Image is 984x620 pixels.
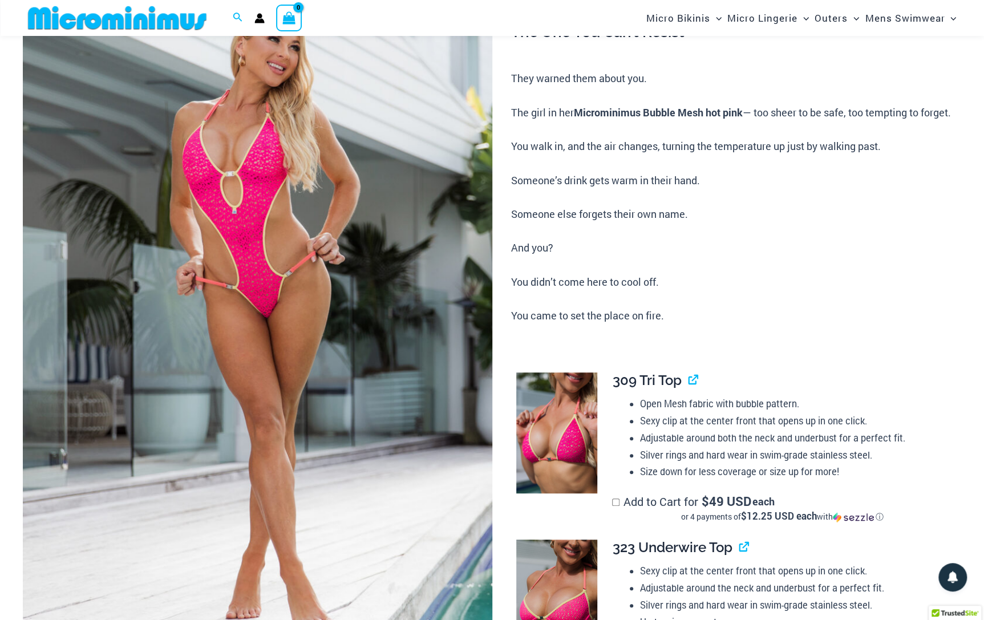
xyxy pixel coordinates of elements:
[752,496,775,507] span: each
[276,5,302,31] a: View Shopping Cart, empty
[727,3,797,33] span: Micro Lingerie
[640,395,952,412] li: Open Mesh fabric with bubble pattern.
[646,3,710,33] span: Micro Bikinis
[724,3,812,33] a: Micro LingerieMenu ToggleMenu Toggle
[612,494,952,522] label: Add to Cart for
[640,580,952,597] li: Adjustable around the neck and underbust for a perfect fit.
[862,3,959,33] a: Mens SwimwearMenu ToggleMenu Toggle
[640,597,952,614] li: Silver rings and hard wear in swim-grade stainless steel.
[640,447,952,464] li: Silver rings and hard wear in swim-grade stainless steel.
[865,3,945,33] span: Mens Swimwear
[702,493,709,509] span: $
[573,106,742,119] b: Microminimus Bubble Mesh hot pink
[702,496,751,507] span: 49 USD
[612,511,952,522] div: or 4 payments of$12.25 USD eachwithSezzle Click to learn more about Sezzle
[815,3,848,33] span: Outers
[511,70,961,325] p: They warned them about you. The girl in her — too sheer to be safe, too tempting to forget. You w...
[848,3,859,33] span: Menu Toggle
[516,372,597,494] img: Bubble Mesh Highlight Pink 309 Top
[643,3,724,33] a: Micro BikinisMenu ToggleMenu Toggle
[945,3,956,33] span: Menu Toggle
[612,539,732,556] span: 323 Underwire Top
[640,412,952,429] li: Sexy clip at the center front that opens up in one click.
[640,562,952,580] li: Sexy clip at the center front that opens up in one click.
[642,2,961,34] nav: Site Navigation
[233,11,243,26] a: Search icon link
[612,372,681,388] span: 309 Tri Top
[812,3,862,33] a: OutersMenu ToggleMenu Toggle
[833,512,874,522] img: Sezzle
[640,463,952,480] li: Size down for less coverage or size up for more!
[23,5,211,31] img: MM SHOP LOGO FLAT
[612,511,952,522] div: or 4 payments of with
[741,509,817,522] span: $12.25 USD each
[710,3,722,33] span: Menu Toggle
[254,13,265,23] a: Account icon link
[797,3,809,33] span: Menu Toggle
[612,499,619,506] input: Add to Cart for$49 USD eachor 4 payments of$12.25 USD eachwithSezzle Click to learn more about Se...
[640,429,952,447] li: Adjustable around both the neck and underbust for a perfect fit.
